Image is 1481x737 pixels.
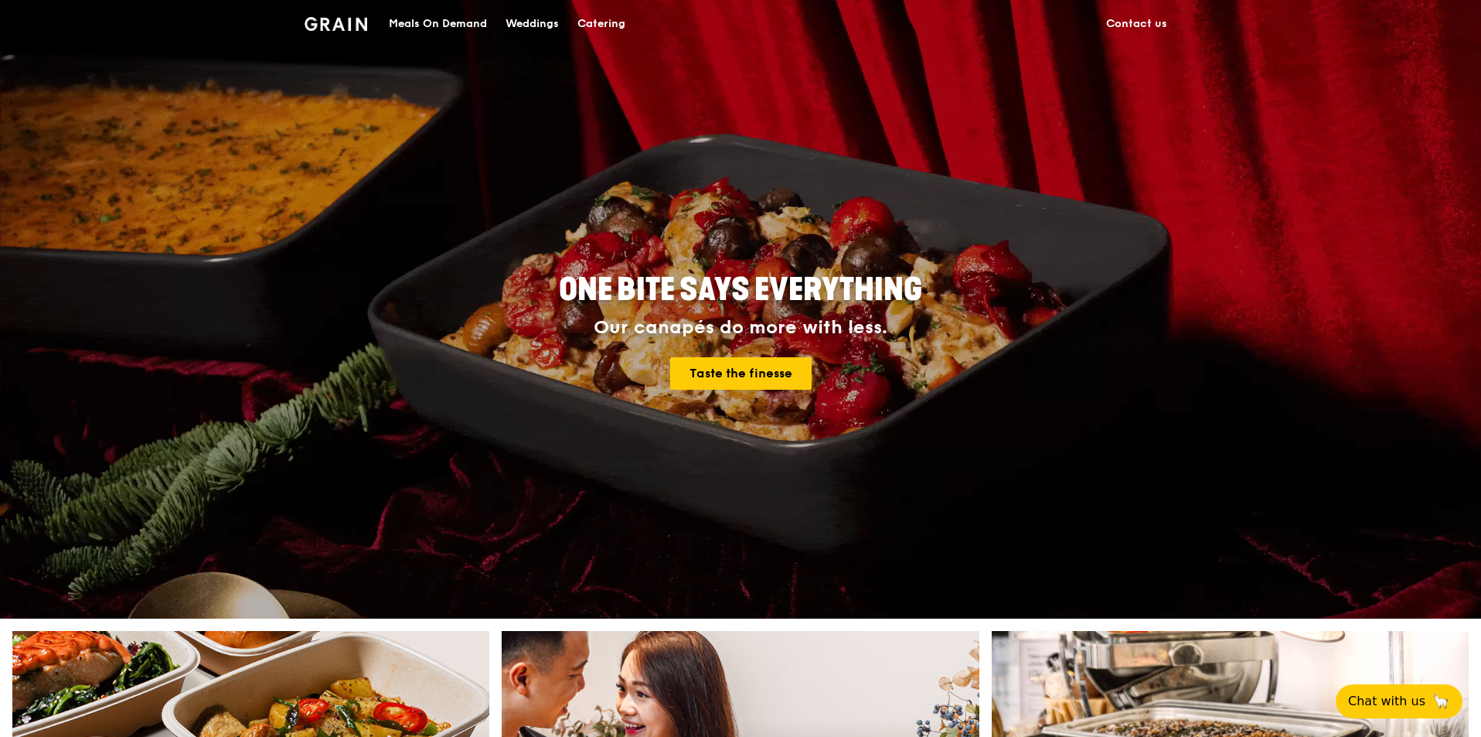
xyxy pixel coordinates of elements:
button: Chat with us🦙 [1336,684,1462,718]
div: Weddings [506,1,559,47]
a: Catering [568,1,635,47]
span: Chat with us [1348,692,1425,711]
span: ONE BITE SAYS EVERYTHING [559,271,922,309]
span: 🦙 [1432,692,1450,711]
div: Meals On Demand [389,1,487,47]
a: Taste the finesse [670,357,812,390]
div: Our canapés do more with less. [462,317,1019,339]
a: Weddings [496,1,568,47]
a: Contact us [1097,1,1176,47]
div: Catering [577,1,625,47]
img: Grain [305,17,367,31]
